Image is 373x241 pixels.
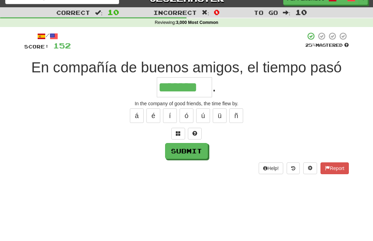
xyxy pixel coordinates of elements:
[163,108,177,123] button: í
[214,8,220,16] span: 0
[31,59,342,75] span: En compañía de buenos amigos, el tiempo pasó
[287,162,300,174] button: Round history (alt+y)
[202,10,209,16] span: :
[24,44,49,50] span: Score:
[146,108,160,123] button: é
[254,9,278,16] span: To go
[176,20,218,25] strong: 3,000 Most Common
[229,108,243,123] button: ñ
[53,41,71,50] span: 152
[165,143,208,159] button: Submit
[107,8,119,16] span: 10
[180,108,193,123] button: ó
[305,42,349,48] div: Mastered
[188,128,202,140] button: Single letter hint - you only get 1 per sentence and score half the points! alt+h
[130,108,144,123] button: á
[24,32,71,41] div: /
[56,9,90,16] span: Correct
[24,100,349,107] div: In the company of good friends, the time flew by.
[212,78,216,95] span: .
[153,9,197,16] span: Incorrect
[171,128,185,140] button: Switch sentence to multiple choice alt+p
[196,108,210,123] button: ú
[321,162,349,174] button: Report
[283,10,290,16] span: :
[213,108,227,123] button: ü
[295,8,307,16] span: 10
[259,162,283,174] button: Help!
[305,42,316,48] span: 25 %
[95,10,103,16] span: :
